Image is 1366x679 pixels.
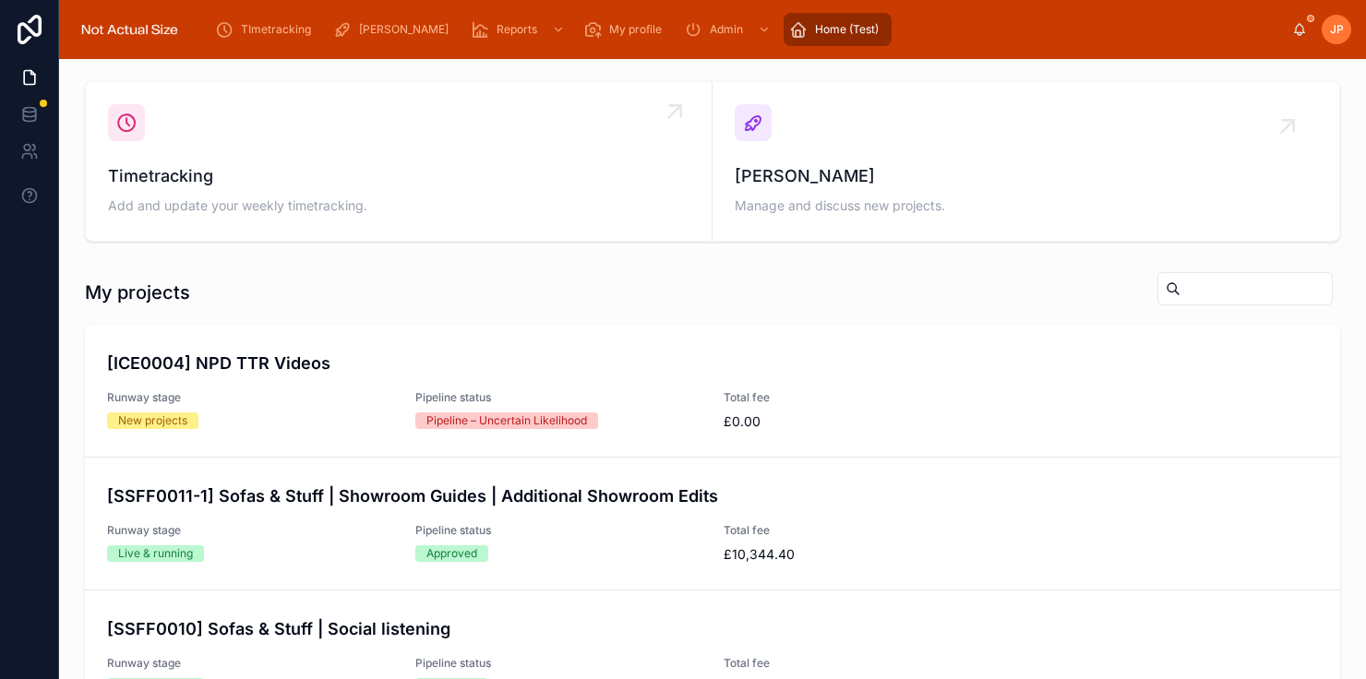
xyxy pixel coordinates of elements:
[578,13,675,46] a: My profile
[210,13,324,46] a: TImetracking
[735,163,1317,189] span: [PERSON_NAME]
[107,390,393,405] span: Runway stage
[85,280,190,305] h1: My projects
[415,656,701,671] span: Pipeline status
[118,545,193,562] div: Live & running
[1330,22,1344,37] span: JP
[724,656,1010,671] span: Total fee
[735,197,1317,215] span: Manage and discuss new projects.
[724,412,1010,431] span: £0.00
[710,22,743,37] span: Admin
[108,163,689,189] span: Timetracking
[426,412,587,429] div: Pipeline – Uncertain Likelihood
[784,13,892,46] a: Home (Test)
[497,22,537,37] span: Reports
[107,616,1318,641] h4: [SSFF0010] Sofas & Stuff | Social listening
[86,82,713,241] a: TimetrackingAdd and update your weekly timetracking.
[328,13,461,46] a: [PERSON_NAME]
[426,545,477,562] div: Approved
[724,545,1010,564] span: £10,344.40
[241,22,311,37] span: TImetracking
[85,457,1340,590] a: [SSFF0011-1] Sofas & Stuff | Showroom Guides | Additional Showroom EditsRunway stageLive & runnin...
[724,390,1010,405] span: Total fee
[107,523,393,538] span: Runway stage
[200,9,1292,50] div: scrollable content
[107,656,393,671] span: Runway stage
[415,390,701,405] span: Pipeline status
[108,197,689,215] span: Add and update your weekly timetracking.
[724,523,1010,538] span: Total fee
[465,13,574,46] a: Reports
[359,22,449,37] span: [PERSON_NAME]
[415,523,701,538] span: Pipeline status
[713,82,1339,241] a: [PERSON_NAME]Manage and discuss new projects.
[107,351,1318,375] h4: [ICE0004] NPD TTR Videos
[609,22,662,37] span: My profile
[107,483,1318,508] h4: [SSFF0011-1] Sofas & Stuff | Showroom Guides | Additional Showroom Edits
[118,412,187,429] div: New projects
[85,325,1340,457] a: [ICE0004] NPD TTR VideosRunway stageNew projectsPipeline statusPipeline – Uncertain LikelihoodTot...
[74,15,186,44] img: App logo
[815,22,879,37] span: Home (Test)
[678,13,780,46] a: Admin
